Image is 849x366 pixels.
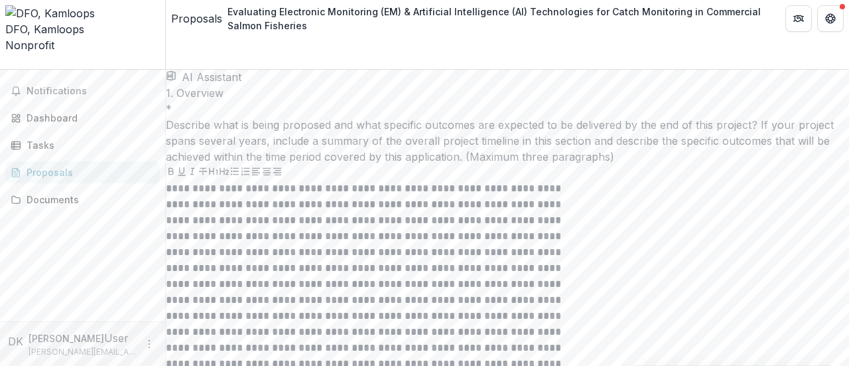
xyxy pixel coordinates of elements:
[5,80,160,102] button: Notifications
[27,193,149,207] div: Documents
[29,331,104,345] p: [PERSON_NAME]
[176,165,187,181] button: Underline
[5,39,54,52] span: Nonprofit
[27,165,149,179] div: Proposals
[272,165,283,181] button: Align Right
[219,165,229,181] button: Heading 2
[251,165,261,181] button: Align Left
[5,161,160,183] a: Proposals
[5,5,160,21] img: DFO, Kamloops
[29,346,136,358] p: [PERSON_NAME][EMAIL_ADDRESS][PERSON_NAME][DOMAIN_NAME]
[104,330,129,346] p: User
[198,165,208,181] button: Strike
[228,5,764,33] div: Evaluating Electronic Monitoring (EM) & Artificial Intelligence (AI) Technologies for Catch Monit...
[171,2,769,35] nav: breadcrumb
[166,70,176,81] button: download-proposal
[27,86,155,97] span: Notifications
[817,5,844,32] button: Get Help
[5,134,160,156] a: Tasks
[261,165,272,181] button: Align Center
[5,189,160,211] a: Documents
[187,165,198,181] button: Italicize
[208,165,219,181] button: Heading 1
[171,11,222,27] a: Proposals
[229,165,240,181] button: Bullet List
[141,336,157,352] button: More
[166,85,849,101] p: 1. Overview
[8,333,23,349] div: Dennis Klassen
[5,21,160,37] div: DFO, Kamloops
[240,165,251,181] button: Ordered List
[166,117,849,165] div: Describe what is being proposed and what specific outcomes are expected to be delivered by the en...
[785,5,812,32] button: Partners
[27,111,149,125] div: Dashboard
[5,107,160,129] a: Dashboard
[166,165,176,181] button: Bold
[176,69,241,85] button: AI Assistant
[27,138,149,152] div: Tasks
